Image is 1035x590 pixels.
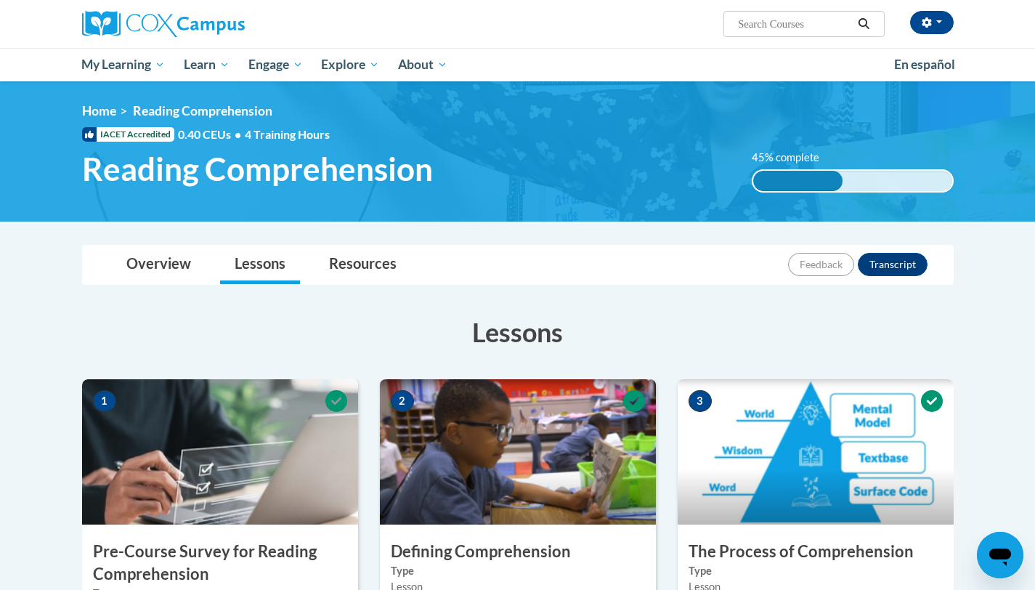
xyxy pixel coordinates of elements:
[82,11,245,37] img: Cox Campus
[82,314,954,350] h3: Lessons
[82,379,358,525] img: Course Image
[853,15,874,33] button: Search
[133,103,272,118] span: Reading Comprehension
[82,11,358,37] a: Cox Campus
[788,253,854,276] button: Feedback
[885,49,965,80] a: En español
[689,390,712,412] span: 3
[752,150,835,166] label: 45% complete
[60,48,975,81] div: Main menu
[398,56,447,73] span: About
[321,56,379,73] span: Explore
[112,246,206,284] a: Overview
[239,48,312,81] a: Engage
[380,379,656,525] img: Course Image
[894,57,955,72] span: En español
[248,56,303,73] span: Engage
[178,126,245,142] span: 0.40 CEUs
[93,390,116,412] span: 1
[73,48,175,81] a: My Learning
[678,379,954,525] img: Course Image
[82,103,116,118] a: Home
[753,171,843,191] div: 45% complete
[82,150,433,188] span: Reading Comprehension
[389,48,457,81] a: About
[678,541,954,563] h3: The Process of Comprehension
[910,11,954,34] button: Account Settings
[82,127,174,142] span: IACET Accredited
[174,48,239,81] a: Learn
[245,127,330,141] span: 4 Training Hours
[736,15,853,33] input: Search Courses
[391,563,645,579] label: Type
[380,541,656,563] h3: Defining Comprehension
[82,541,358,586] h3: Pre-Course Survey for Reading Comprehension
[314,246,411,284] a: Resources
[689,563,943,579] label: Type
[81,56,165,73] span: My Learning
[235,127,241,141] span: •
[391,390,414,412] span: 2
[184,56,230,73] span: Learn
[977,532,1023,578] iframe: Button to launch messaging window
[220,246,300,284] a: Lessons
[312,48,389,81] a: Explore
[858,253,928,276] button: Transcript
